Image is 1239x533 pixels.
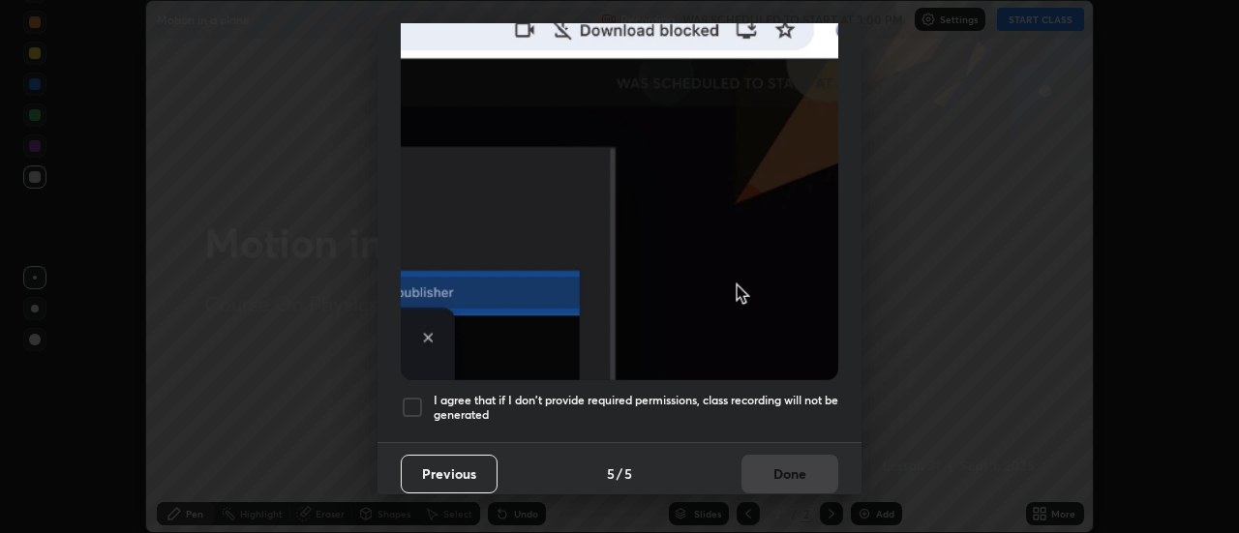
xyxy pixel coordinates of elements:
[617,463,622,484] h4: /
[607,463,615,484] h4: 5
[624,463,632,484] h4: 5
[401,455,498,493] button: Previous
[434,393,838,423] h5: I agree that if I don't provide required permissions, class recording will not be generated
